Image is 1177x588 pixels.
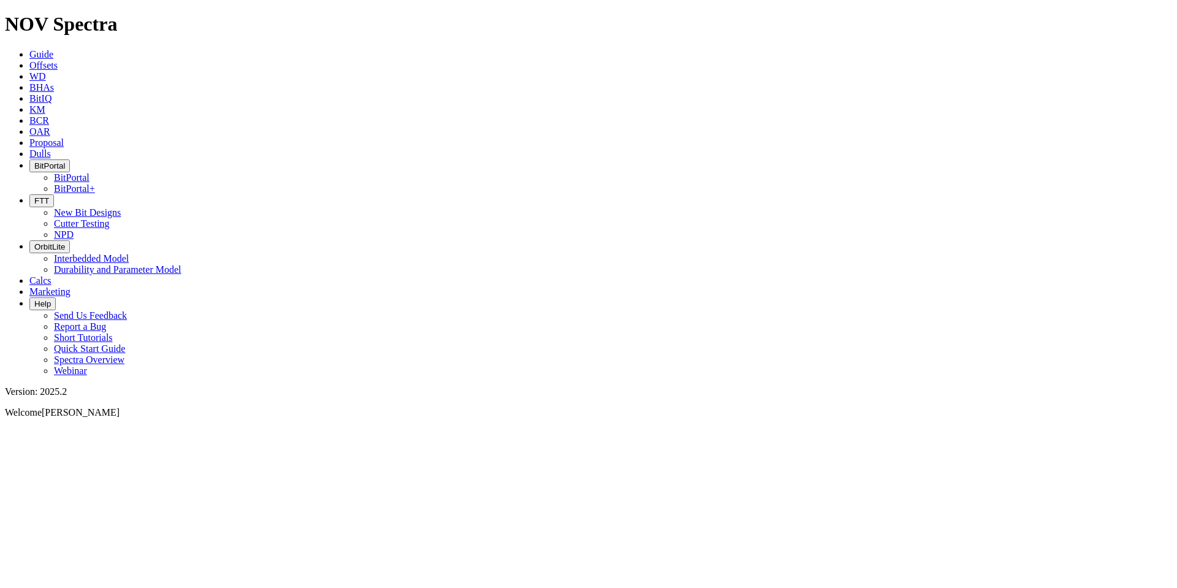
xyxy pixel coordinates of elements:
[5,386,1172,397] div: Version: 2025.2
[54,365,87,376] a: Webinar
[5,407,1172,418] p: Welcome
[54,310,127,321] a: Send Us Feedback
[54,229,74,240] a: NPD
[29,297,56,310] button: Help
[29,71,46,82] a: WD
[54,332,113,343] a: Short Tutorials
[29,49,53,59] a: Guide
[29,286,70,297] a: Marketing
[34,196,49,205] span: FTT
[29,60,58,71] a: Offsets
[29,137,64,148] a: Proposal
[34,161,65,170] span: BitPortal
[42,407,120,418] span: [PERSON_NAME]
[29,82,54,93] a: BHAs
[34,299,51,308] span: Help
[29,104,45,115] a: KM
[29,93,51,104] a: BitIQ
[29,148,51,159] a: Dulls
[54,172,90,183] a: BitPortal
[54,343,125,354] a: Quick Start Guide
[54,253,129,264] a: Interbedded Model
[54,218,110,229] a: Cutter Testing
[54,207,121,218] a: New Bit Designs
[29,275,51,286] a: Calcs
[54,354,124,365] a: Spectra Overview
[34,242,65,251] span: OrbitLite
[29,159,70,172] button: BitPortal
[54,183,95,194] a: BitPortal+
[5,13,1172,36] h1: NOV Spectra
[29,194,54,207] button: FTT
[29,240,70,253] button: OrbitLite
[54,264,181,275] a: Durability and Parameter Model
[29,126,50,137] a: OAR
[54,321,106,332] a: Report a Bug
[29,115,49,126] a: BCR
